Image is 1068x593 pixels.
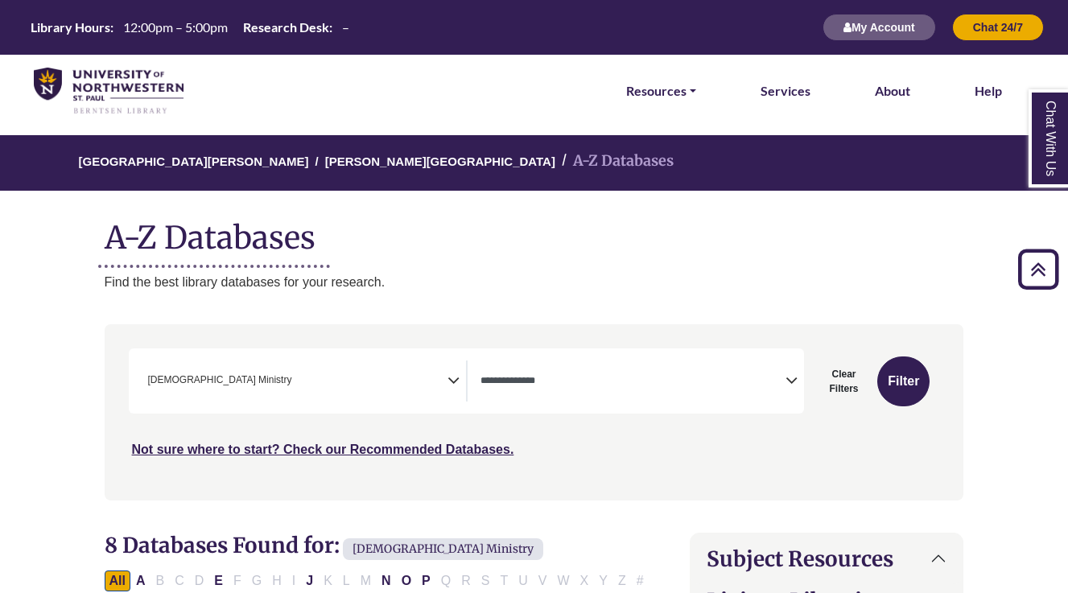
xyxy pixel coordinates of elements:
span: 8 Databases Found for: [105,532,340,558]
a: Resources [626,80,696,101]
span: 12:00pm – 5:00pm [123,19,228,35]
img: library_home [34,68,183,115]
span: [DEMOGRAPHIC_DATA] Ministry [148,373,292,388]
a: Hours Today [24,19,356,37]
a: Chat 24/7 [952,20,1044,34]
button: Filter Results N [377,570,396,591]
button: Filter Results J [301,570,318,591]
textarea: Search [480,376,786,389]
button: Chat 24/7 [952,14,1044,41]
a: Back to Top [1012,258,1064,280]
button: My Account [823,14,936,41]
p: Find the best library databases for your research. [105,272,964,293]
nav: Search filters [105,324,964,500]
li: A-Z Databases [555,150,674,173]
button: Submit for Search Results [877,356,930,406]
button: Filter Results E [209,570,228,591]
a: Services [761,80,810,101]
a: [GEOGRAPHIC_DATA][PERSON_NAME] [78,152,308,168]
div: Alpha-list to filter by first letter of database name [105,573,650,587]
button: Subject Resources [691,533,963,584]
a: About [875,80,910,101]
li: Christian Ministry [142,373,292,388]
a: [PERSON_NAME][GEOGRAPHIC_DATA] [325,152,555,168]
a: Not sure where to start? Check our Recommended Databases. [132,443,514,456]
button: Filter Results P [417,570,435,591]
th: Research Desk: [237,19,333,35]
button: Filter Results O [397,570,416,591]
textarea: Search [295,376,302,389]
span: – [342,19,349,35]
a: Help [975,80,1002,101]
h1: A-Z Databases [105,207,964,256]
button: Filter Results A [131,570,151,591]
th: Library Hours: [24,19,114,35]
table: Hours Today [24,19,356,34]
a: My Account [823,20,936,34]
span: [DEMOGRAPHIC_DATA] Ministry [343,538,543,560]
nav: breadcrumb [105,135,964,191]
button: All [105,570,130,591]
button: Clear Filters [814,356,873,406]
